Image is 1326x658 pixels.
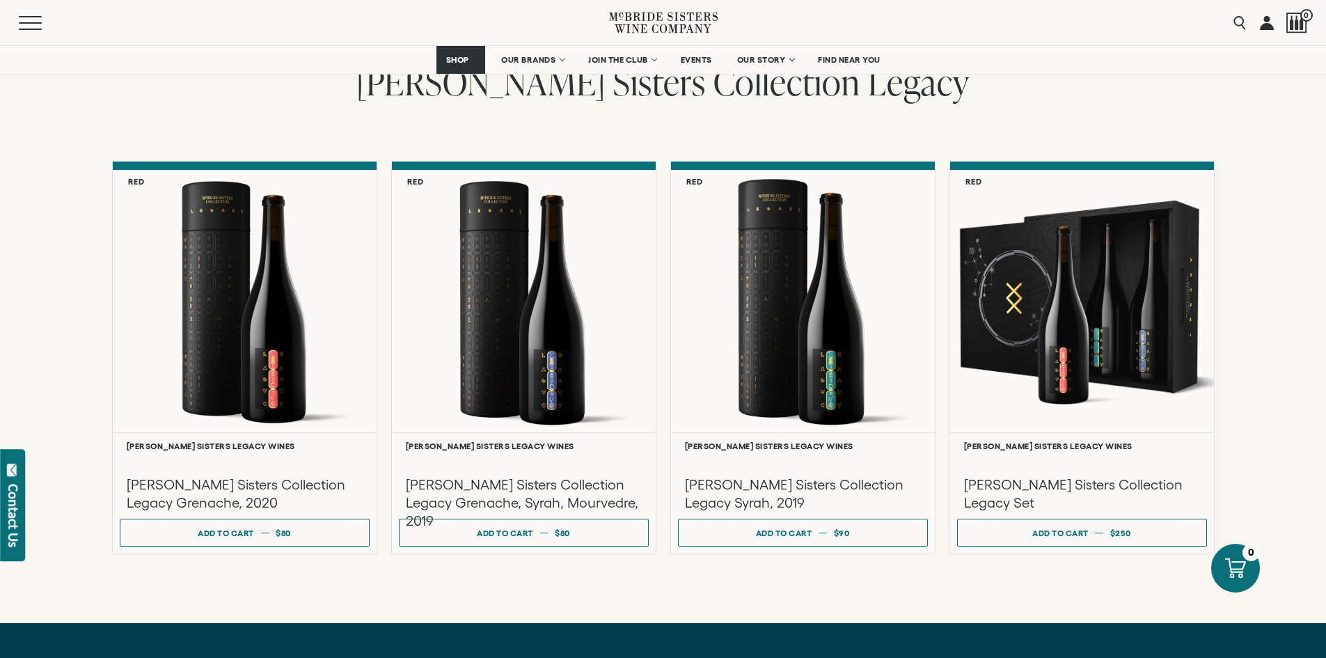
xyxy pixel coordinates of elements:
[477,523,533,543] div: Add to cart
[868,58,970,106] span: Legacy
[949,162,1215,554] a: Red McBride Sisters Collection Legacy Set [PERSON_NAME] Sisters Legacy Wines [PERSON_NAME] Sister...
[19,16,69,30] button: Mobile Menu Trigger
[681,55,712,65] span: EVENTS
[678,519,928,547] button: Add to cart $90
[406,476,642,530] h3: [PERSON_NAME] Sisters Collection Legacy Grenache, Syrah, Mourvedre, 2019
[713,58,860,106] span: Collection
[957,519,1207,547] button: Add to cart $250
[406,441,642,451] h6: [PERSON_NAME] Sisters Legacy Wines
[501,55,555,65] span: OUR BRANDS
[834,528,850,538] span: $90
[127,441,363,451] h6: [PERSON_NAME] Sisters Legacy Wines
[276,528,291,538] span: $80
[965,177,982,186] h6: Red
[1300,9,1313,22] span: 0
[445,55,469,65] span: SHOP
[685,441,921,451] h6: [PERSON_NAME] Sisters Legacy Wines
[737,55,786,65] span: OUR STORY
[399,519,649,547] button: Add to cart $80
[672,46,721,74] a: EVENTS
[128,177,145,186] h6: Red
[579,46,665,74] a: JOIN THE CLUB
[127,476,363,512] h3: [PERSON_NAME] Sisters Collection Legacy Grenache, 2020
[356,58,606,106] span: [PERSON_NAME]
[492,46,572,74] a: OUR BRANDS
[120,519,370,547] button: Add to cart $80
[670,162,936,554] a: Red McBride Sisters Collection Legacy Syrah with Tube [PERSON_NAME] Sisters Legacy Wines [PERSON_...
[588,55,648,65] span: JOIN THE CLUB
[818,55,881,65] span: FIND NEAR YOU
[613,58,706,106] span: Sisters
[964,476,1200,512] h3: [PERSON_NAME] Sisters Collection Legacy Set
[756,523,812,543] div: Add to cart
[112,162,377,554] a: Red McBride Sisters Collection Legacy Grenache with Tube [PERSON_NAME] Sisters Legacy Wines [PERS...
[1242,544,1260,561] div: 0
[728,46,803,74] a: OUR STORY
[407,177,424,186] h6: Red
[198,523,254,543] div: Add to cart
[686,177,703,186] h6: Red
[809,46,890,74] a: FIND NEAR YOU
[964,441,1200,451] h6: [PERSON_NAME] Sisters Legacy Wines
[436,46,485,74] a: SHOP
[1032,523,1089,543] div: Add to cart
[1110,528,1131,538] span: $250
[685,476,921,512] h3: [PERSON_NAME] Sisters Collection Legacy Syrah, 2019
[391,162,656,554] a: Red McBride Sisters Collection Legacy Grenache, Syrah, Mourvedre [PERSON_NAME] Sisters Legacy Win...
[555,528,570,538] span: $80
[6,484,20,547] div: Contact Us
